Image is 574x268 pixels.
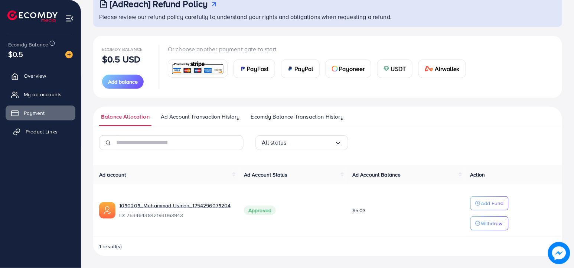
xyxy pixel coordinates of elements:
span: Ad account [99,171,126,178]
a: card [168,59,228,78]
span: PayPal [295,64,313,73]
span: 1 result(s) [99,243,122,250]
span: Payment [24,109,45,117]
span: Approved [244,206,276,215]
img: ic-ads-acc.e4c84228.svg [99,202,115,219]
p: $0.5 USD [102,55,140,64]
span: My ad accounts [24,91,62,98]
div: <span class='underline'>1030203_Muhammad Usman_1754296073204</span></br>7534643842193063943 [119,202,232,219]
a: cardPayFast [234,59,275,78]
a: cardAirwallex [418,59,466,78]
span: USDT [391,64,406,73]
img: card [240,66,246,72]
input: Search for option [287,137,335,148]
img: card [170,61,225,77]
span: Ecomdy Balance [8,41,48,48]
img: image [548,242,570,264]
img: card [425,66,434,72]
span: Payoneer [339,64,365,73]
span: Ecomdy Balance Transaction History [251,113,343,121]
button: Withdraw [470,216,509,230]
a: cardPayPal [281,59,320,78]
img: card [384,66,389,72]
img: logo [7,10,58,22]
span: Product Links [26,128,58,135]
img: image [65,51,73,58]
span: $5.03 [352,207,366,214]
a: Overview [6,68,75,83]
a: cardPayoneer [326,59,371,78]
a: My ad accounts [6,87,75,102]
div: Search for option [255,135,348,150]
span: Airwallex [435,64,459,73]
a: Payment [6,106,75,120]
img: card [332,66,338,72]
span: Ad Account Transaction History [161,113,240,121]
span: PayFast [247,64,269,73]
img: card [287,66,293,72]
span: $0.5 [8,49,23,59]
button: Add balance [102,75,144,89]
img: menu [65,14,74,23]
span: All status [262,137,287,148]
span: Ad Account Balance [352,171,401,178]
span: Ecomdy Balance [102,46,143,52]
span: Action [470,171,485,178]
span: ID: 7534643842193063943 [119,212,232,219]
p: Add Fund [481,199,504,208]
p: Please review our refund policy carefully to understand your rights and obligations when requesti... [99,12,558,21]
span: Overview [24,72,46,80]
span: Balance Allocation [101,113,150,121]
span: Ad Account Status [244,171,288,178]
p: Withdraw [481,219,503,228]
button: Add Fund [470,196,509,210]
a: Product Links [6,124,75,139]
a: 1030203_Muhammad Usman_1754296073204 [119,202,231,209]
span: Add balance [108,78,138,85]
a: cardUSDT [377,59,412,78]
p: Or choose another payment gate to start [168,45,472,54]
